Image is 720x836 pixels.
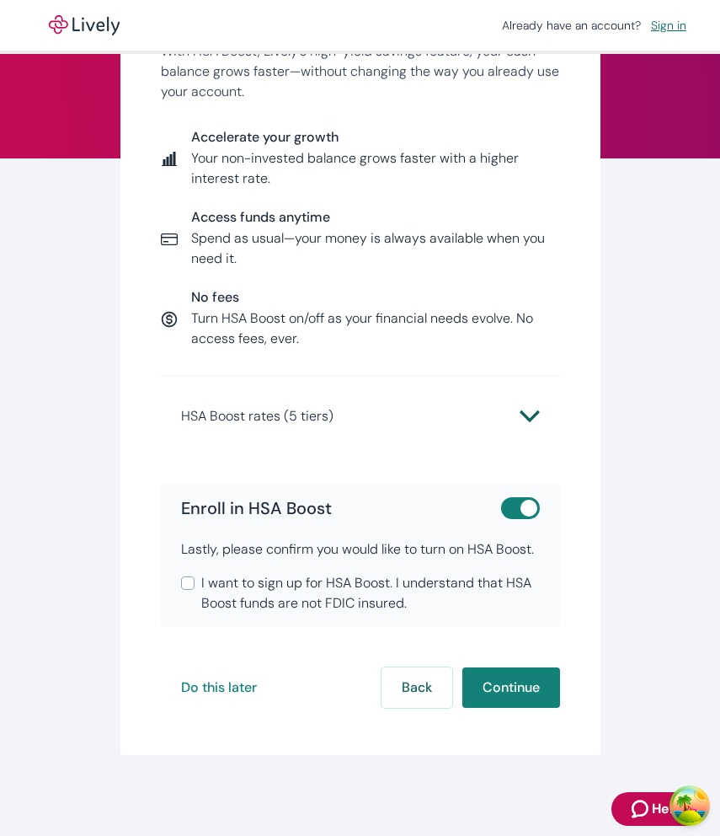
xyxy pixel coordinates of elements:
button: HSA Boost rates (5 tiers) [181,396,540,437]
svg: Report icon [161,150,178,167]
div: Already have an account? [502,17,693,35]
span: No fees [191,289,560,305]
p: With HSA Boost, Lively’s high-yield savings feature, your cash balance grows faster—without chang... [161,41,560,102]
span: Accelerate your growth [191,129,560,145]
p: Lastly, please confirm you would like to turn on HSA Boost. [181,539,540,560]
svg: Currency icon [161,311,178,328]
button: Do this later [161,667,277,708]
svg: Chevron icon [520,406,540,426]
svg: Zendesk support icon [632,799,652,819]
button: Back [381,667,452,708]
p: Spend as usual—your money is always available when you need it. [191,228,560,269]
a: Sign in [644,14,693,36]
button: Continue [462,667,560,708]
span: Access funds anytime [191,209,560,225]
p: Your non-invested balance grows faster with a higher interest rate. [191,148,560,189]
span: I want to sign up for HSA Boost. I understand that HSA Boost funds are not FDIC insured. [201,573,540,614]
img: Lively [37,15,131,35]
button: Zendesk support iconHelp [611,792,701,826]
button: Open Tanstack query devtools [673,789,707,823]
span: Help [652,799,681,819]
span: Enroll in HSA Boost [181,498,332,518]
p: Turn HSA Boost on/off as your financial needs evolve. No access fees, ever. [191,308,560,349]
p: HSA Boost rates (5 tiers) [181,406,333,426]
svg: Card icon [161,231,178,248]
